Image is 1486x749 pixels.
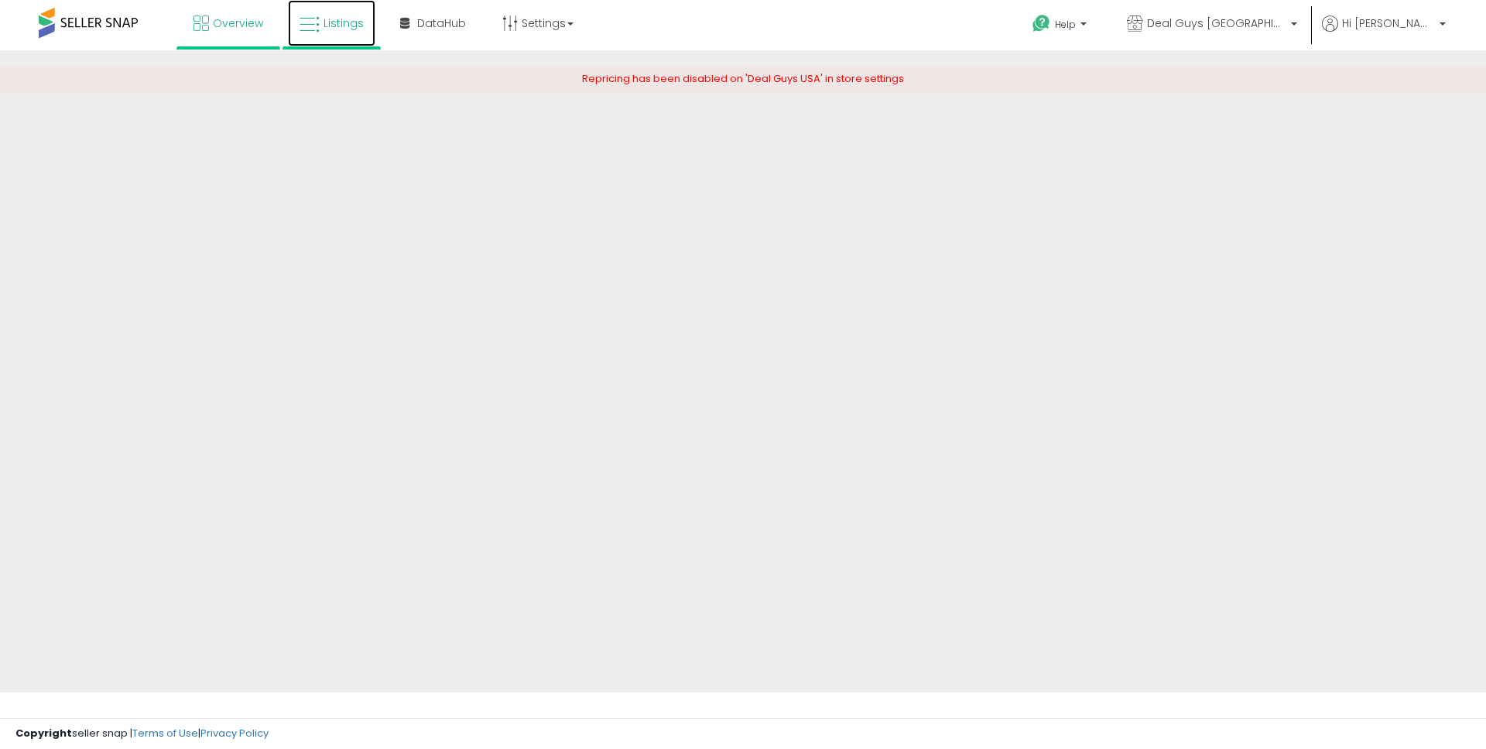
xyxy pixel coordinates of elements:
span: Help [1055,18,1076,31]
i: Get Help [1032,14,1051,33]
span: Listings [324,15,364,31]
span: Hi [PERSON_NAME] [1342,15,1435,31]
span: DataHub [417,15,466,31]
span: Repricing has been disabled on 'Deal Guys USA' in store settings [582,71,904,86]
a: Help [1020,2,1102,50]
a: Hi [PERSON_NAME] [1322,15,1446,50]
span: Deal Guys [GEOGRAPHIC_DATA] [1147,15,1286,31]
span: Overview [213,15,263,31]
